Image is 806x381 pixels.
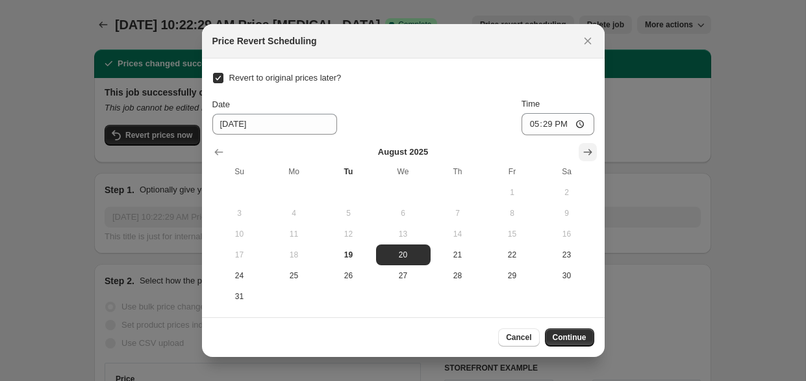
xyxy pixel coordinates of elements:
span: 19 [327,250,371,260]
button: Friday August 8 2025 [485,203,540,224]
span: 11 [272,229,316,239]
span: Cancel [506,332,531,343]
button: Monday August 4 2025 [267,203,321,224]
span: 15 [490,229,535,239]
span: 6 [381,208,425,218]
span: Tu [327,166,371,177]
button: Saturday August 2 2025 [540,182,594,203]
th: Monday [267,161,321,182]
span: 1 [490,187,535,198]
span: 9 [545,208,589,218]
button: Today Tuesday August 19 2025 [321,244,376,265]
th: Thursday [431,161,485,182]
button: Show previous month, July 2025 [210,143,228,161]
span: Sa [545,166,589,177]
th: Sunday [212,161,267,182]
span: 27 [381,270,425,281]
span: 31 [218,291,262,302]
span: Revert to original prices later? [229,73,342,83]
button: Friday August 29 2025 [485,265,540,286]
button: Sunday August 31 2025 [212,286,267,307]
span: 28 [436,270,480,281]
span: 30 [545,270,589,281]
span: 25 [272,270,316,281]
button: Monday August 25 2025 [267,265,321,286]
button: Tuesday August 12 2025 [321,224,376,244]
button: Wednesday August 27 2025 [376,265,431,286]
span: We [381,166,425,177]
h2: Price Revert Scheduling [212,34,317,47]
span: 18 [272,250,316,260]
input: 8/19/2025 [212,114,337,135]
button: Tuesday August 26 2025 [321,265,376,286]
span: 13 [381,229,425,239]
th: Wednesday [376,161,431,182]
span: 17 [218,250,262,260]
button: Friday August 22 2025 [485,244,540,265]
span: 7 [436,208,480,218]
span: 29 [490,270,535,281]
th: Saturday [540,161,594,182]
button: Sunday August 17 2025 [212,244,267,265]
span: 16 [545,229,589,239]
button: Tuesday August 5 2025 [321,203,376,224]
button: Thursday August 28 2025 [431,265,485,286]
span: 3 [218,208,262,218]
span: 14 [436,229,480,239]
button: Friday August 1 2025 [485,182,540,203]
button: Wednesday August 20 2025 [376,244,431,265]
span: 21 [436,250,480,260]
button: Cancel [498,328,539,347]
button: Sunday August 3 2025 [212,203,267,224]
span: 4 [272,208,316,218]
span: 24 [218,270,262,281]
span: 12 [327,229,371,239]
span: Su [218,166,262,177]
th: Tuesday [321,161,376,182]
span: 26 [327,270,371,281]
button: Thursday August 21 2025 [431,244,485,265]
span: Time [522,99,540,109]
button: Monday August 11 2025 [267,224,321,244]
th: Friday [485,161,540,182]
span: 8 [490,208,535,218]
button: Saturday August 30 2025 [540,265,594,286]
button: Saturday August 16 2025 [540,224,594,244]
button: Wednesday August 6 2025 [376,203,431,224]
input: 12:00 [522,113,594,135]
button: Saturday August 23 2025 [540,244,594,265]
button: Saturday August 9 2025 [540,203,594,224]
span: 5 [327,208,371,218]
button: Continue [545,328,594,347]
span: 22 [490,250,535,260]
button: Thursday August 7 2025 [431,203,485,224]
span: 2 [545,187,589,198]
span: 20 [381,250,425,260]
button: Thursday August 14 2025 [431,224,485,244]
button: Sunday August 24 2025 [212,265,267,286]
button: Sunday August 10 2025 [212,224,267,244]
button: Monday August 18 2025 [267,244,321,265]
button: Wednesday August 13 2025 [376,224,431,244]
button: Close [579,32,597,50]
button: Show next month, September 2025 [579,143,597,161]
span: 10 [218,229,262,239]
button: Friday August 15 2025 [485,224,540,244]
span: Continue [553,332,586,343]
span: Th [436,166,480,177]
span: Mo [272,166,316,177]
span: 23 [545,250,589,260]
span: Date [212,99,230,109]
span: Fr [490,166,535,177]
